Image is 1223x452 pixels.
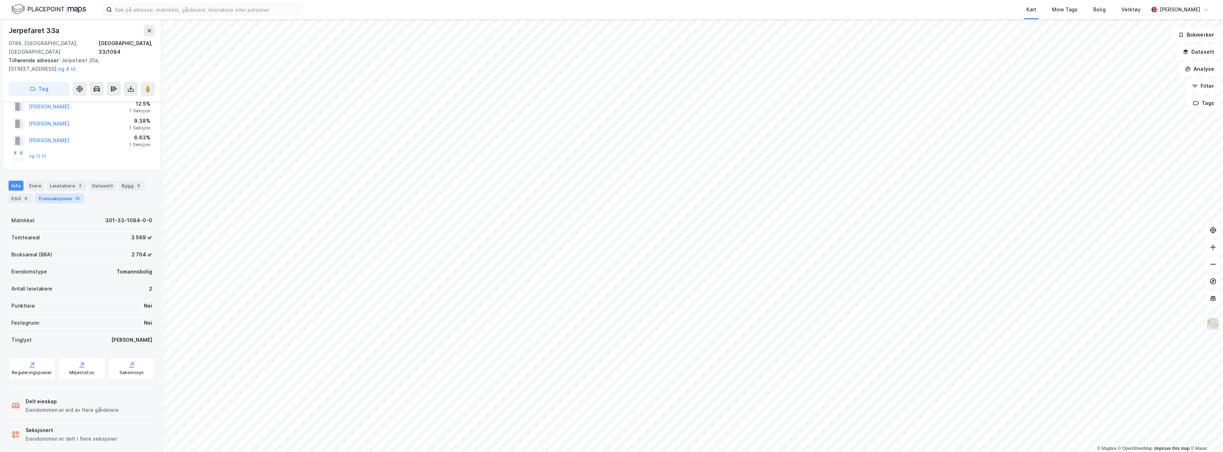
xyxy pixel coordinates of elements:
[117,267,152,276] div: Tomannsbolig
[119,370,144,376] div: Saksinnsyn
[149,285,152,293] div: 2
[11,250,52,259] div: Bruksareal (BRA)
[69,370,94,376] div: Miljøstatus
[1187,418,1223,452] iframe: Chat Widget
[9,193,32,203] div: ESG
[9,39,98,56] div: 0788, [GEOGRAPHIC_DATA], [GEOGRAPHIC_DATA]
[129,133,150,142] div: 6.63%
[144,302,152,310] div: Nei
[47,181,86,191] div: Leietakere
[1154,446,1190,451] a: Improve this map
[9,181,23,191] div: Info
[129,117,150,125] div: 9.38%
[135,182,142,189] div: 9
[112,4,302,15] input: Søk på adresse, matrikkel, gårdeiere, leietakere eller personer
[11,216,34,225] div: Matrikkel
[89,181,116,191] div: Datasett
[105,216,152,225] div: 301-33-1084-0-0
[26,397,119,406] div: Delt eieskap
[129,142,150,148] div: 1 Seksjon
[1097,446,1117,451] a: Mapbox
[1093,5,1106,14] div: Bolig
[1186,79,1220,93] button: Filter
[11,233,40,242] div: Tomteareal
[12,370,52,376] div: Reguleringsplaner
[98,39,155,56] div: [GEOGRAPHIC_DATA], 33/1084
[111,336,152,344] div: [PERSON_NAME]
[11,302,35,310] div: Punktleie
[9,82,70,96] button: Tag
[26,181,44,191] div: Eiere
[1177,45,1220,59] button: Datasett
[1172,28,1220,42] button: Bokmerker
[11,267,47,276] div: Eiendomstype
[1118,446,1153,451] a: OpenStreetMap
[9,25,61,36] div: Jerpefaret 33a
[131,233,152,242] div: 3 569 ㎡
[35,193,84,203] div: Transaksjoner
[9,56,149,73] div: Jerpefaret 35a, [STREET_ADDRESS]
[11,336,32,344] div: Tinglyst
[129,108,150,114] div: 1 Seksjon
[76,182,84,189] div: 2
[1052,5,1078,14] div: Mine Tags
[129,125,150,131] div: 1 Seksjon
[129,100,150,108] div: 12.5%
[1187,96,1220,110] button: Tags
[22,195,30,202] div: 6
[1160,5,1200,14] div: [PERSON_NAME]
[26,435,117,443] div: Eiendommen er delt i flere seksjoner
[11,3,86,16] img: logo.f888ab2527a4732fd821a326f86c7f29.svg
[11,319,39,327] div: Festegrunn
[132,250,152,259] div: 2 704 ㎡
[26,426,117,435] div: Seksjonert
[1026,5,1036,14] div: Kart
[11,285,52,293] div: Antall leietakere
[1206,317,1220,331] img: Z
[1179,62,1220,76] button: Analyse
[144,319,152,327] div: Nei
[74,195,81,202] div: 12
[119,181,145,191] div: Bygg
[26,406,119,414] div: Eiendommen er eid av flere gårdeiere
[1121,5,1141,14] div: Verktøy
[9,57,61,63] span: Tilhørende adresser:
